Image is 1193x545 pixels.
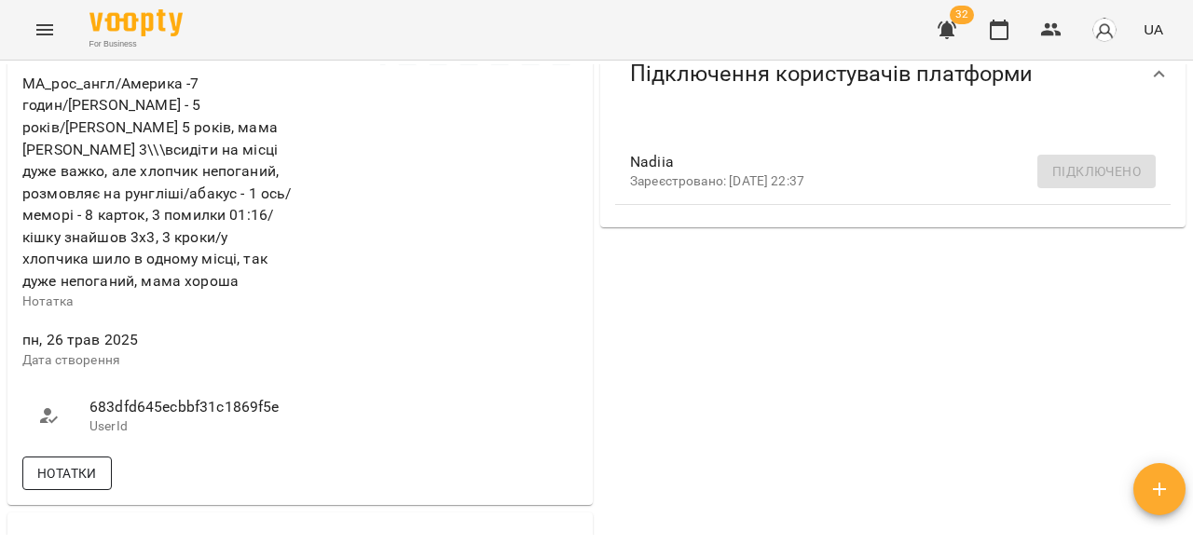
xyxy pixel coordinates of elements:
img: avatar_s.png [1091,17,1118,43]
button: Menu [22,7,67,52]
img: Voopty Logo [89,9,183,36]
button: Нотатки [22,456,112,490]
span: 683dfd645ecbbf31c1869f5e [89,396,281,418]
button: UA [1136,12,1171,47]
span: For Business [89,38,183,50]
p: UserId [89,417,281,436]
p: Нотатка [22,293,296,311]
p: Дата створення [22,351,296,370]
div: Підключення користувачів платформи [600,26,1186,122]
span: Nadiia [630,151,1126,173]
span: Нотатки [37,462,97,484]
span: Підключення користувачів платформи [630,60,1033,89]
span: UA [1144,20,1163,39]
span: 32 [950,6,974,24]
span: пн, 26 трав 2025 [22,329,296,351]
p: Зареєстровано: [DATE] 22:37 [630,172,1126,191]
span: МА_рос_англ/Америка -7 годин/[PERSON_NAME] - 5 років/[PERSON_NAME] 5 років, мама [PERSON_NAME] 3\... [22,75,291,290]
